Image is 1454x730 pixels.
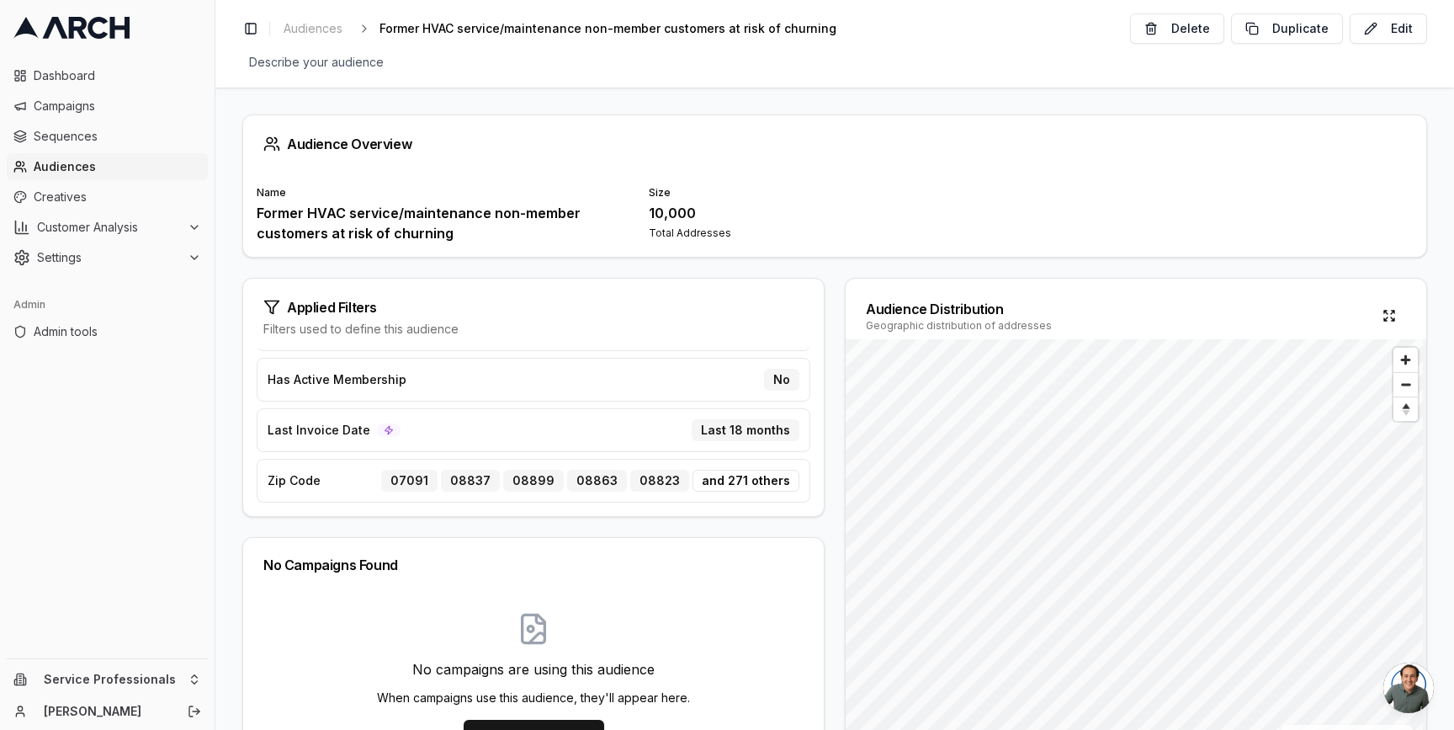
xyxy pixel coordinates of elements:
div: Admin [7,291,208,318]
button: Duplicate [1231,13,1343,44]
span: Customer Analysis [37,219,181,236]
button: Log out [183,700,206,723]
div: 08837 [441,470,500,492]
button: Edit [1350,13,1427,44]
span: Has Active Membership [268,371,406,388]
div: Former HVAC service/maintenance non-member customers at risk of churning [257,203,629,243]
a: Sequences [7,123,208,150]
div: Audience Distribution [866,299,1052,319]
p: No campaigns are using this audience [377,659,690,679]
span: Describe your audience [242,51,390,74]
button: Delete [1130,13,1224,44]
a: Open chat [1383,663,1434,713]
span: Admin tools [34,323,201,340]
span: Sequences [34,128,201,145]
div: 08863 [567,470,627,492]
span: Campaigns [34,98,201,115]
nav: breadcrumb [277,17,863,40]
span: Former HVAC service/maintenance non-member customers at risk of churning [379,20,836,37]
a: Admin tools [7,318,208,345]
div: Geographic distribution of addresses [866,319,1052,333]
span: Audiences [34,158,201,175]
button: Zoom out [1393,372,1418,397]
a: Audiences [7,153,208,180]
span: Zoom out [1393,373,1418,397]
div: No Campaigns Found [263,558,804,572]
div: 08823 [630,470,689,492]
a: Campaigns [7,93,208,120]
span: Zip Code [268,472,321,489]
div: No [764,369,799,391]
span: Dashboard [34,67,201,84]
div: Audience Overview [263,136,1406,152]
a: [PERSON_NAME] [44,703,169,720]
button: Reset bearing to north [1393,397,1418,421]
a: Dashboard [7,62,208,89]
button: Settings [7,244,208,271]
button: Service Professionals [7,666,208,693]
div: 07091 [381,470,438,492]
button: Customer Analysis [7,214,208,241]
span: Settings [37,249,181,266]
div: Last 18 months [692,419,799,441]
div: Size [649,186,1021,200]
a: Creatives [7,184,208,210]
div: 08899 [503,470,564,492]
span: Reset bearing to north [1391,399,1420,419]
button: Zoom in [1393,348,1418,372]
div: 10,000 [649,203,1021,223]
a: Audiences [277,17,349,40]
div: Applied Filters [263,299,804,316]
span: Last Invoice Date [268,422,370,439]
div: Filters used to define this audience [263,321,804,338]
span: Service Professionals [44,672,181,687]
div: Name [257,186,629,200]
span: Audiences [284,20,342,37]
div: and 271 others [693,470,799,492]
p: When campaigns use this audience, they'll appear here. [377,690,690,706]
span: Creatives [34,189,201,205]
div: Total Addresses [649,226,1021,240]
